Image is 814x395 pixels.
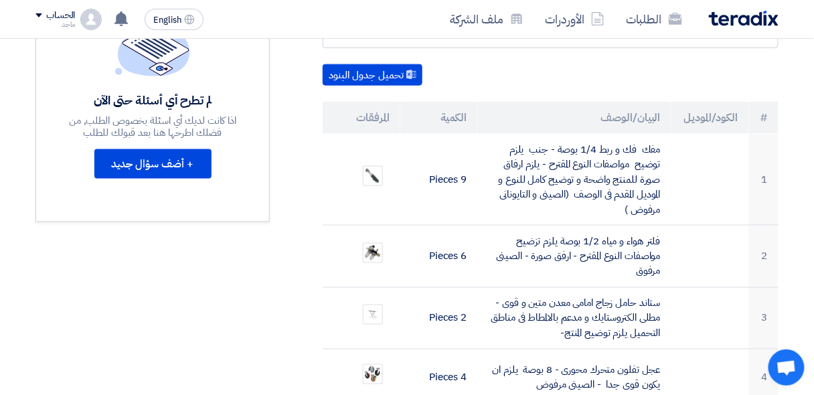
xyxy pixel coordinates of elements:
a: ملف الشركة [439,3,534,35]
img: PuExtraHeavyDutyCaster_1752150729896.jpg [363,365,382,384]
td: فلتر هواء و مياه 1/2 بوصة يلزم تزضيح مواصفات النوع المقترح - ارفق صورة - الصينى مرفوق [477,226,671,288]
div: لم تطرح أي أسئلة حتى الآن [55,92,250,108]
img: air_line_filter_oil__water_separator_1752148854827.jpg [363,244,382,262]
td: 2 Pieces [400,287,478,349]
td: 3 [749,287,779,349]
a: الأوردرات [534,3,615,35]
td: 1 [749,134,779,226]
span: English [153,15,181,25]
div: ماجد [35,21,75,28]
img: thumb_1752150210039.jpeg [363,309,382,321]
img: empty_state_list.svg [115,13,190,76]
td: 2 [749,226,779,288]
button: تحميل جدول البنود [323,64,422,86]
div: Open chat [768,349,805,386]
a: الطلبات [615,3,693,35]
div: الحساب [46,10,75,21]
td: 9 Pieces [400,134,478,226]
th: الكود/الموديل [671,102,749,134]
td: ستاند حامل زجاج امامى معدن متين و قوى - مطلى الكتروستايك و مدعم بالالمطاط فى مناطق التحميل يلزم ت... [477,287,671,349]
img: profile_test.png [80,9,102,30]
th: البيان/الوصف [477,102,671,134]
button: English [145,9,203,30]
th: الكمية [400,102,478,134]
td: 6 Pieces [400,226,478,288]
img: Teradix logo [709,11,779,26]
div: اذا كانت لديك أي اسئلة بخصوص الطلب, من فضلك اطرحها هنا بعد قبولك للطلب [55,114,250,139]
th: المرفقات [323,102,400,134]
img: EoBlOzEaqaYbPpaUZXqRZnKBUOGgax_1752148599251.jpg [363,167,382,185]
button: + أضف سؤال جديد [94,149,212,179]
th: # [749,102,779,134]
td: مفك فك و ربط 1/4 بوصة - جنب يلزم توضيح مواصفات النوع المقترح - يلزم ارفاق صورة للمنتج واضحة و توض... [477,134,671,226]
